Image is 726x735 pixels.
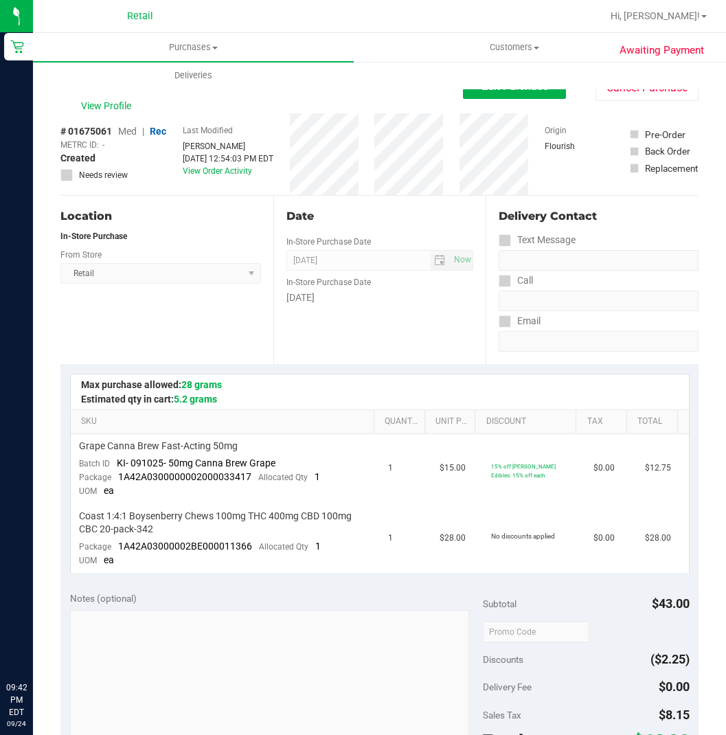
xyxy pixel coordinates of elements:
span: 1 [315,541,321,552]
a: Deliveries [33,61,354,90]
span: $8.15 [659,708,690,722]
span: Retail [127,10,153,22]
span: Discounts [483,647,523,672]
span: 1 [388,532,393,545]
label: In-Store Purchase Date [286,276,371,289]
span: # 01675061 [60,124,112,139]
span: ea [104,554,114,565]
span: 1 [315,471,320,482]
span: Estimated qty in cart: [81,394,217,405]
span: Subtotal [483,598,517,609]
p: 09/24 [6,719,27,729]
span: $15.00 [440,462,466,475]
a: Quantity [385,416,419,427]
div: Location [60,208,261,225]
span: Notes (optional) [70,593,137,604]
strong: In-Store Purchase [60,231,127,241]
a: Purchases [33,33,354,62]
label: Call [499,271,533,291]
span: ea [104,485,114,496]
span: $0.00 [593,532,615,545]
div: Back Order [645,144,690,158]
span: Needs review [79,169,128,181]
span: Batch ID [79,459,110,468]
a: Tax [587,416,622,427]
span: Package [79,473,111,482]
span: KI- 091025- 50mg Canna Brew Grape [117,457,275,468]
span: $43.00 [652,596,690,611]
span: View Profile [81,99,136,113]
span: No discounts applied [491,532,555,540]
div: Date [286,208,474,225]
span: 15% off [PERSON_NAME] Edibles: 15% off each [491,463,556,479]
input: Format: (999) 999-9999 [499,250,699,271]
a: Customers [354,33,674,62]
span: 1 [388,462,393,475]
span: - [102,139,104,151]
span: 1A42A03000002BE000011366 [118,541,252,552]
a: Unit Price [435,416,470,427]
span: Package [79,542,111,552]
span: Delivery Fee [483,681,532,692]
label: In-Store Purchase Date [286,236,371,248]
span: Coast 1:4:1 Boysenberry Chews 100mg THC 400mg CBD 100mg CBC 20-pack-342 [79,510,372,536]
span: Max purchase allowed: [81,379,222,390]
span: METRC ID: [60,139,99,151]
span: ($2.25) [650,652,690,666]
iframe: Resource center [14,625,55,666]
span: Allocated Qty [258,473,308,482]
div: Pre-Order [645,128,685,142]
span: Grape Canna Brew Fast-Acting 50mg [79,440,238,453]
span: Deliveries [156,69,231,82]
input: Format: (999) 999-9999 [499,291,699,311]
inline-svg: Retail [10,40,24,54]
span: Hi, [PERSON_NAME]! [611,10,700,21]
span: 28 grams [181,379,222,390]
span: | [142,126,144,137]
label: Email [499,311,541,331]
span: $28.00 [645,532,671,545]
div: Replacement [645,161,698,175]
div: [DATE] 12:54:03 PM EDT [183,152,273,165]
label: Text Message [499,230,576,250]
span: 5.2 grams [174,394,217,405]
a: View Order Activity [183,166,252,176]
span: Rec [150,126,166,137]
div: Flourish [545,140,613,152]
span: 1A42A0300000002000033417 [118,471,251,482]
span: Awaiting Payment [620,43,704,58]
span: UOM [79,486,97,496]
div: Delivery Contact [499,208,699,225]
span: $12.75 [645,462,671,475]
span: $28.00 [440,532,466,545]
span: Created [60,151,95,166]
div: [PERSON_NAME] [183,140,273,152]
span: Med [118,126,137,137]
span: $0.00 [659,679,690,694]
a: SKU [81,416,369,427]
p: 09:42 PM EDT [6,681,27,719]
label: From Store [60,249,102,261]
span: UOM [79,556,97,565]
a: Discount [486,416,571,427]
label: Last Modified [183,124,233,137]
span: Customers [354,41,674,54]
label: Origin [545,124,567,137]
input: Promo Code [483,622,589,642]
div: [DATE] [286,291,474,305]
span: $0.00 [593,462,615,475]
span: Allocated Qty [259,542,308,552]
a: Total [637,416,672,427]
span: Purchases [33,41,354,54]
span: Sales Tax [483,710,521,721]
